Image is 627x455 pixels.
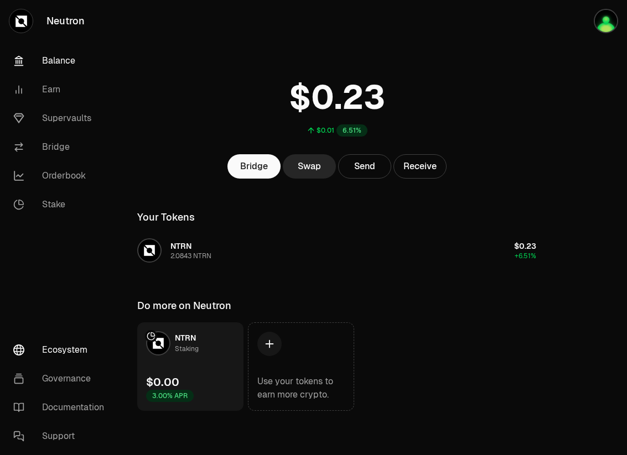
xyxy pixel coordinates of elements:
[4,336,120,364] a: Ecosystem
[336,124,367,137] div: 6.51%
[594,9,618,33] img: Alex
[4,422,120,451] a: Support
[138,239,160,262] img: NTRN Logo
[147,332,169,354] img: NTRN Logo
[317,126,334,135] div: $0.01
[131,234,543,267] button: NTRN LogoNTRN2.0843 NTRN$0.23+6.51%
[175,333,196,343] span: NTRN
[514,241,536,251] span: $0.23
[4,190,120,219] a: Stake
[393,154,447,179] button: Receive
[175,343,199,354] div: Staking
[4,364,120,393] a: Governance
[257,375,345,401] div: Use your tokens to earn more crypto.
[4,104,120,133] a: Supervaults
[283,154,336,179] a: Swap
[4,393,120,422] a: Documentation
[515,252,536,260] span: +6.51%
[146,390,194,402] div: 3.00% APR
[137,298,231,313] div: Do more on Neutron
[227,154,281,179] a: Bridge
[4,161,120,190] a: Orderbook
[338,154,391,179] button: Send
[137,322,243,411] a: NTRN LogoNTRNStaking$0.003.00% APR
[4,75,120,104] a: Earn
[137,210,195,225] div: Your Tokens
[248,322,354,411] a: Use your tokens to earn more crypto.
[4,46,120,75] a: Balance
[170,252,211,260] div: 2.0843 NTRN
[146,374,179,390] div: $0.00
[170,241,191,251] span: NTRN
[4,133,120,161] a: Bridge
